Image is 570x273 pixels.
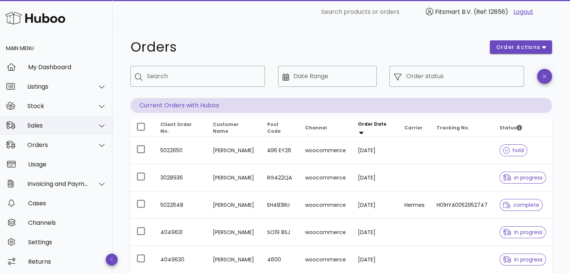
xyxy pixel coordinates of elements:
[513,7,533,16] a: Logout
[398,119,431,137] th: Carrier
[28,239,106,246] div: Settings
[398,191,431,219] td: Hermes
[130,40,481,54] h1: Orders
[437,125,470,131] span: Tracking No.
[267,121,281,134] span: Post Code
[154,219,207,246] td: 4049631
[154,164,207,191] td: 3028936
[154,191,207,219] td: 5022648
[207,137,261,164] td: [PERSON_NAME]
[299,219,352,246] td: woocommerce
[28,219,106,226] div: Channels
[352,137,398,164] td: [DATE]
[404,125,423,131] span: Carrier
[28,161,106,168] div: Usage
[352,219,398,246] td: [DATE]
[261,191,299,219] td: EH483RU
[299,119,352,137] th: Channel
[261,219,299,246] td: SO19 8SJ
[27,83,88,90] div: Listings
[154,137,207,164] td: 5022650
[154,119,207,137] th: Client Order No.
[207,164,261,191] td: [PERSON_NAME]
[435,7,472,16] span: Fitsmart B.V.
[299,164,352,191] td: woocommerce
[496,43,541,51] span: order actions
[503,148,524,153] span: hold
[431,191,494,219] td: H01HYA0052952747
[352,191,398,219] td: [DATE]
[27,122,88,129] div: Sales
[27,180,88,187] div: Invoicing and Payments
[352,164,398,191] td: [DATE]
[474,7,508,16] span: (Ref: 12856)
[358,121,386,127] span: Order Date
[207,191,261,219] td: [PERSON_NAME]
[503,202,539,208] span: complete
[261,137,299,164] td: A96 EY26
[490,40,552,54] button: order actions
[299,137,352,164] td: woocommerce
[352,119,398,137] th: Order Date: Sorted descending. Activate to remove sorting.
[503,230,543,235] span: in progress
[299,191,352,219] td: woocommerce
[28,258,106,265] div: Returns
[494,119,552,137] th: Status
[130,98,552,113] p: Current Orders with Huboo
[213,121,239,134] span: Customer Name
[261,119,299,137] th: Post Code
[503,175,543,180] span: in progress
[305,125,327,131] span: Channel
[27,141,88,148] div: Orders
[28,200,106,207] div: Cases
[160,121,192,134] span: Client Order No.
[5,10,65,26] img: Huboo Logo
[500,125,522,131] span: Status
[261,164,299,191] td: RG422QA
[27,102,88,110] div: Stock
[207,219,261,246] td: [PERSON_NAME]
[503,257,543,262] span: in progress
[431,119,494,137] th: Tracking No.
[207,119,261,137] th: Customer Name
[28,64,106,71] div: My Dashboard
